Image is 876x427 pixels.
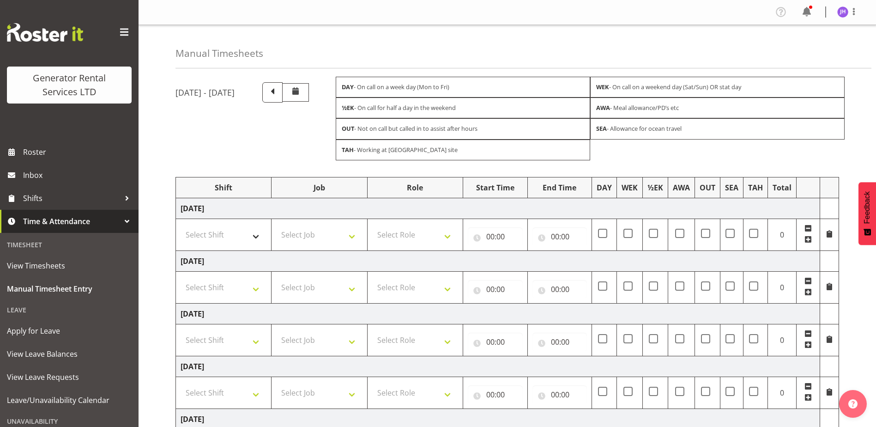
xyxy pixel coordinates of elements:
[596,104,610,112] strong: AWA
[2,235,136,254] div: Timesheet
[176,303,820,324] td: [DATE]
[768,377,797,409] td: 0
[372,182,458,193] div: Role
[773,182,791,193] div: Total
[590,98,845,118] div: - Meal allowance/PD’s etc
[532,385,587,404] input: Click to select...
[16,71,122,99] div: Generator Rental Services LTD
[848,399,858,409] img: help-xxl-2.png
[2,277,136,300] a: Manual Timesheet Entry
[342,146,354,154] strong: TAH
[532,280,587,299] input: Click to select...
[7,282,132,296] span: Manual Timesheet Entry
[468,227,523,246] input: Click to select...
[590,77,845,98] div: - On call on a weekend day (Sat/Sun) OR stat day
[7,324,132,338] span: Apply for Leave
[837,6,848,18] img: james-hilhorst5206.jpg
[276,182,362,193] div: Job
[181,182,266,193] div: Shift
[532,227,587,246] input: Click to select...
[596,83,609,91] strong: WEK
[2,366,136,389] a: View Leave Requests
[176,250,820,271] td: [DATE]
[597,182,612,193] div: DAY
[647,182,663,193] div: ½EK
[342,83,354,91] strong: DAY
[336,77,590,98] div: - On call on a week day (Mon to Fri)
[7,347,132,361] span: View Leave Balances
[468,280,523,299] input: Click to select...
[532,182,587,193] div: End Time
[858,182,876,245] button: Feedback - Show survey
[7,23,83,42] img: Rosterit website logo
[468,385,523,404] input: Click to select...
[596,124,607,133] strong: SEA
[342,104,354,112] strong: ½EK
[532,333,587,351] input: Click to select...
[590,118,845,139] div: - Allowance for ocean travel
[768,324,797,356] td: 0
[175,87,235,98] h5: [DATE] - [DATE]
[2,300,136,319] div: Leave
[768,271,797,303] td: 0
[176,198,820,219] td: [DATE]
[725,182,738,193] div: SEA
[342,124,354,133] strong: OUT
[336,98,590,118] div: - On call for half a day in the weekend
[863,191,871,224] span: Feedback
[7,259,132,273] span: View Timesheets
[468,182,523,193] div: Start Time
[2,319,136,342] a: Apply for Leave
[2,389,136,412] a: Leave/Unavailability Calendar
[2,342,136,366] a: View Leave Balances
[622,182,638,193] div: WEK
[336,118,590,139] div: - Not on call but called in to assist after hours
[2,254,136,277] a: View Timesheets
[175,48,263,59] h4: Manual Timesheets
[23,168,134,182] span: Inbox
[7,393,132,407] span: Leave/Unavailability Calendar
[673,182,690,193] div: AWA
[700,182,715,193] div: OUT
[768,219,797,250] td: 0
[748,182,763,193] div: TAH
[336,140,590,160] div: - Working at [GEOGRAPHIC_DATA] site
[176,356,820,377] td: [DATE]
[7,370,132,384] span: View Leave Requests
[468,333,523,351] input: Click to select...
[23,214,120,228] span: Time & Attendance
[23,191,120,205] span: Shifts
[23,145,134,159] span: Roster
